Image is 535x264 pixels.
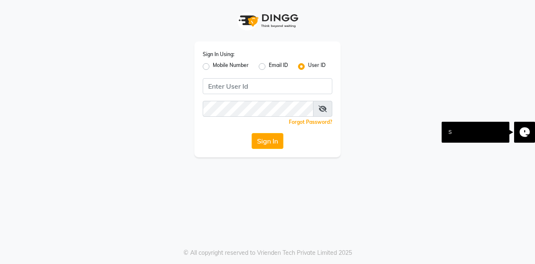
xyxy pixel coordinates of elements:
label: User ID [308,62,326,72]
img: logo1.svg [234,8,301,33]
input: Username [203,101,313,117]
button: Sign In [252,133,283,149]
label: Mobile Number [213,62,249,72]
label: Sign In Using: [203,51,234,58]
a: Forgot Password? [289,119,332,125]
label: Email ID [269,62,288,72]
input: Username [203,78,332,94]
